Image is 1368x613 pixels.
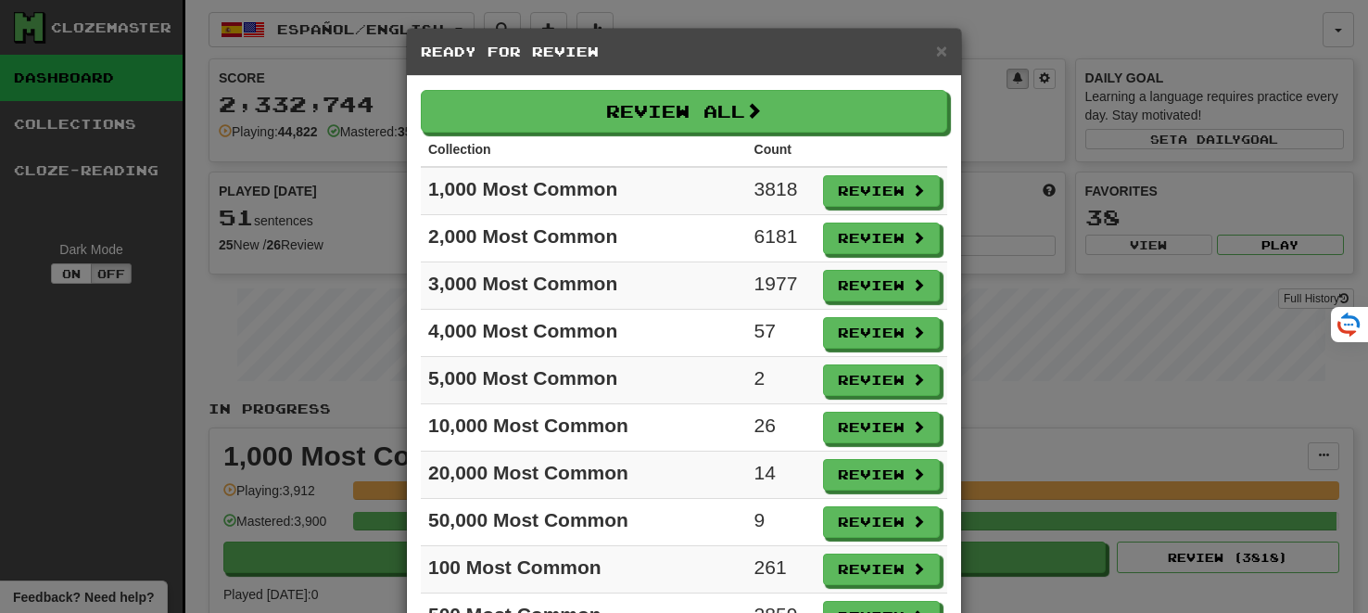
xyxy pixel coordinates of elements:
button: Review [823,364,940,396]
td: 1,000 Most Common [421,167,747,215]
button: Review [823,459,940,491]
td: 10,000 Most Common [421,404,747,452]
td: 3818 [747,167,816,215]
td: 26 [747,404,816,452]
td: 261 [747,546,816,594]
button: Review [823,223,940,254]
td: 6181 [747,215,816,262]
button: Review [823,554,940,585]
button: Review [823,175,940,207]
button: Close [936,41,947,60]
td: 20,000 Most Common [421,452,747,499]
td: 14 [747,452,816,499]
span: × [936,40,947,61]
th: Count [747,133,816,167]
td: 100 Most Common [421,546,747,594]
td: 4,000 Most Common [421,310,747,357]
button: Review [823,412,940,443]
th: Collection [421,133,747,167]
button: Review [823,506,940,538]
td: 50,000 Most Common [421,499,747,546]
td: 9 [747,499,816,546]
td: 1977 [747,262,816,310]
td: 2,000 Most Common [421,215,747,262]
td: 5,000 Most Common [421,357,747,404]
button: Review [823,317,940,349]
button: Review [823,270,940,301]
button: Review All [421,90,947,133]
td: 57 [747,310,816,357]
td: 2 [747,357,816,404]
td: 3,000 Most Common [421,262,747,310]
h5: Ready for Review [421,43,947,61]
